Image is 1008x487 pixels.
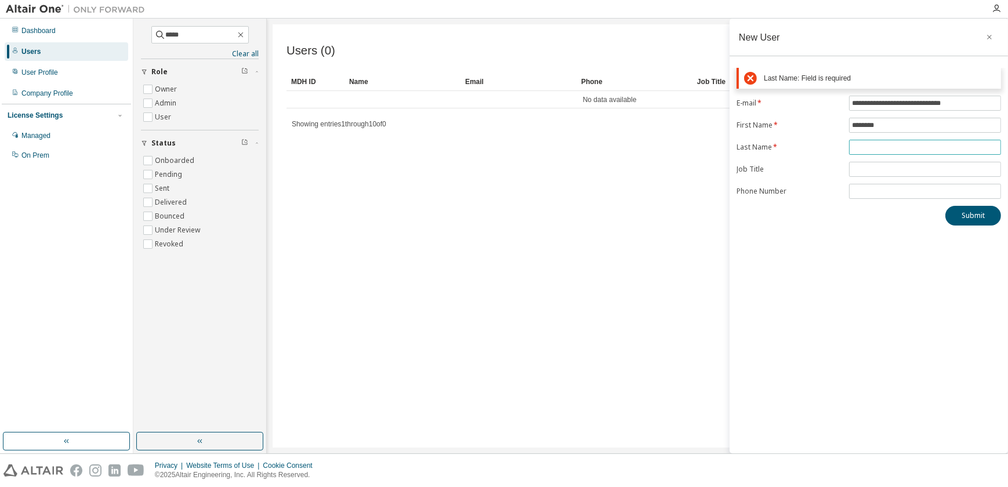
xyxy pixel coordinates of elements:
span: Clear filter [241,139,248,148]
img: altair_logo.svg [3,464,63,477]
img: instagram.svg [89,464,101,477]
img: facebook.svg [70,464,82,477]
label: Under Review [155,223,202,237]
label: Delivered [155,195,189,209]
label: Sent [155,181,172,195]
label: Phone Number [737,187,842,196]
span: Clear filter [241,67,248,77]
div: Users [21,47,41,56]
div: Job Title [697,72,804,91]
label: Pending [155,168,184,181]
div: Last Name: Field is required [764,74,996,83]
div: Name [349,72,456,91]
label: Job Title [737,165,842,174]
div: Website Terms of Use [186,461,263,470]
div: Email [465,72,572,91]
div: Privacy [155,461,186,470]
div: New User [739,32,780,42]
label: Onboarded [155,154,197,168]
img: Altair One [6,3,151,15]
label: Last Name [737,143,842,152]
div: Company Profile [21,89,73,98]
div: License Settings [8,111,63,120]
img: youtube.svg [128,464,144,477]
div: User Profile [21,68,58,77]
label: Revoked [155,237,186,251]
span: Showing entries 1 through 10 of 0 [292,120,386,128]
label: First Name [737,121,842,130]
button: Status [141,130,259,156]
label: Bounced [155,209,187,223]
div: MDH ID [291,72,340,91]
label: User [155,110,173,124]
div: Managed [21,131,50,140]
label: Owner [155,82,179,96]
span: Role [151,67,168,77]
div: Dashboard [21,26,56,35]
td: No data available [287,91,933,108]
div: Cookie Consent [263,461,319,470]
a: Clear all [141,49,259,59]
label: E-mail [737,99,842,108]
div: Phone [581,72,688,91]
span: Status [151,139,176,148]
img: linkedin.svg [108,464,121,477]
span: Users (0) [287,44,335,57]
div: On Prem [21,151,49,160]
button: Submit [945,206,1001,226]
button: Role [141,59,259,85]
label: Admin [155,96,179,110]
p: © 2025 Altair Engineering, Inc. All Rights Reserved. [155,470,320,480]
